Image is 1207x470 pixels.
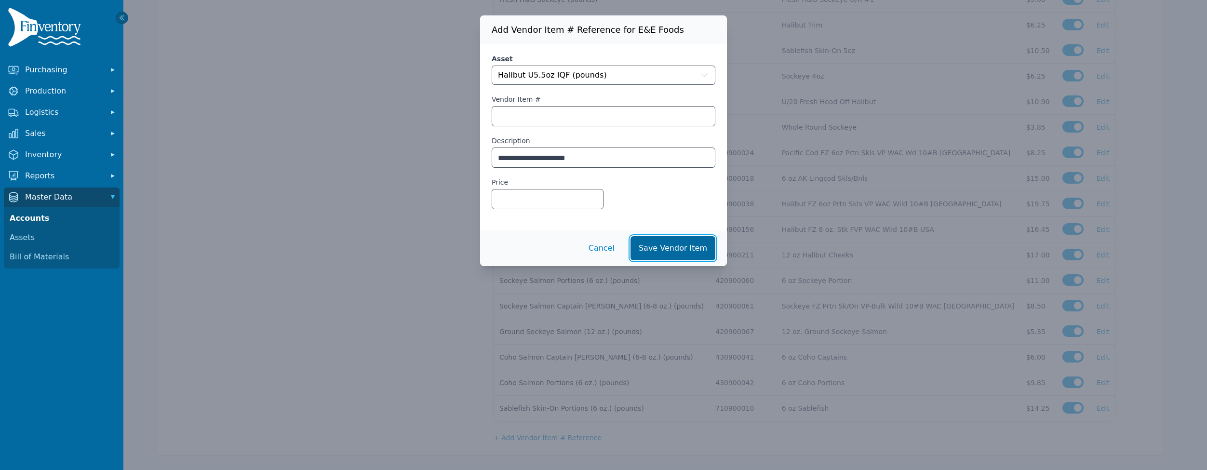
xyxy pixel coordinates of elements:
[492,54,715,64] label: Asset
[580,236,623,260] button: Cancel
[498,69,607,81] span: Halibut U5.5oz IQF (pounds)
[492,136,530,146] label: Description
[492,66,715,85] button: Halibut U5.5oz IQF (pounds)
[480,15,727,44] h3: Add Vendor Item # Reference for E&E Foods
[630,236,715,260] button: Save Vendor Item
[492,94,541,104] label: Vendor Item #
[492,177,508,187] label: Price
